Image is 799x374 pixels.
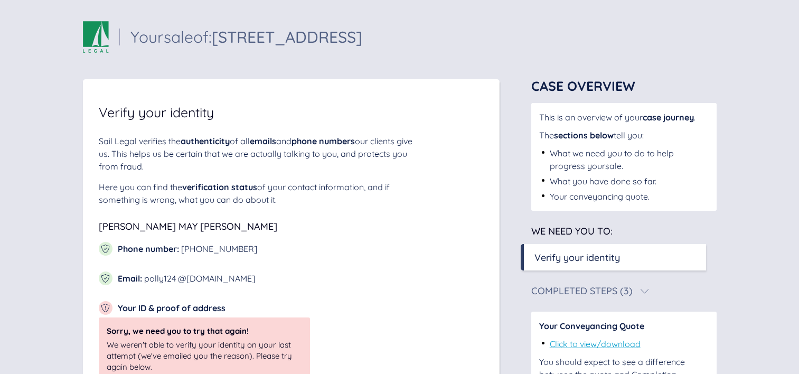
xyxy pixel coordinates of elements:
span: emails [250,136,276,146]
span: Email : [118,273,142,284]
span: Case Overview [531,78,635,94]
div: The tell you: [539,129,709,142]
div: What we need you to do to help progress your sale . [550,147,709,172]
span: Your ID & proof of address [118,303,225,313]
span: Your Conveyancing Quote [539,321,644,331]
span: Sorry, we need you to try that again! [107,326,249,336]
span: [STREET_ADDRESS] [212,27,362,47]
div: We weren't able to verify your identity on your last attempt (we've emailed you the reason). Plea... [107,339,302,372]
span: verification status [182,182,257,192]
span: sections below [554,130,614,141]
div: Sail Legal verifies the of all and our clients give us. This helps us be certain that we are actu... [99,135,416,173]
div: Your sale of: [130,29,362,45]
div: Completed Steps (3) [531,286,633,296]
div: Your conveyancing quote. [550,190,650,203]
span: We need you to: [531,225,613,237]
span: authenticity [181,136,230,146]
div: What you have done so far. [550,175,656,188]
div: Verify your identity [534,250,620,265]
span: phone numbers [292,136,355,146]
span: case journey [643,112,694,123]
div: polly124 @[DOMAIN_NAME] [118,272,255,285]
div: [PHONE_NUMBER] [118,242,257,255]
span: Verify your identity [99,106,214,119]
span: [PERSON_NAME] May [PERSON_NAME] [99,220,277,232]
span: Phone number : [118,244,179,254]
div: Here you can find the of your contact information, and if something is wrong, what you can do abo... [99,181,416,206]
a: Click to view/download [550,339,641,349]
div: This is an overview of your . [539,111,709,124]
